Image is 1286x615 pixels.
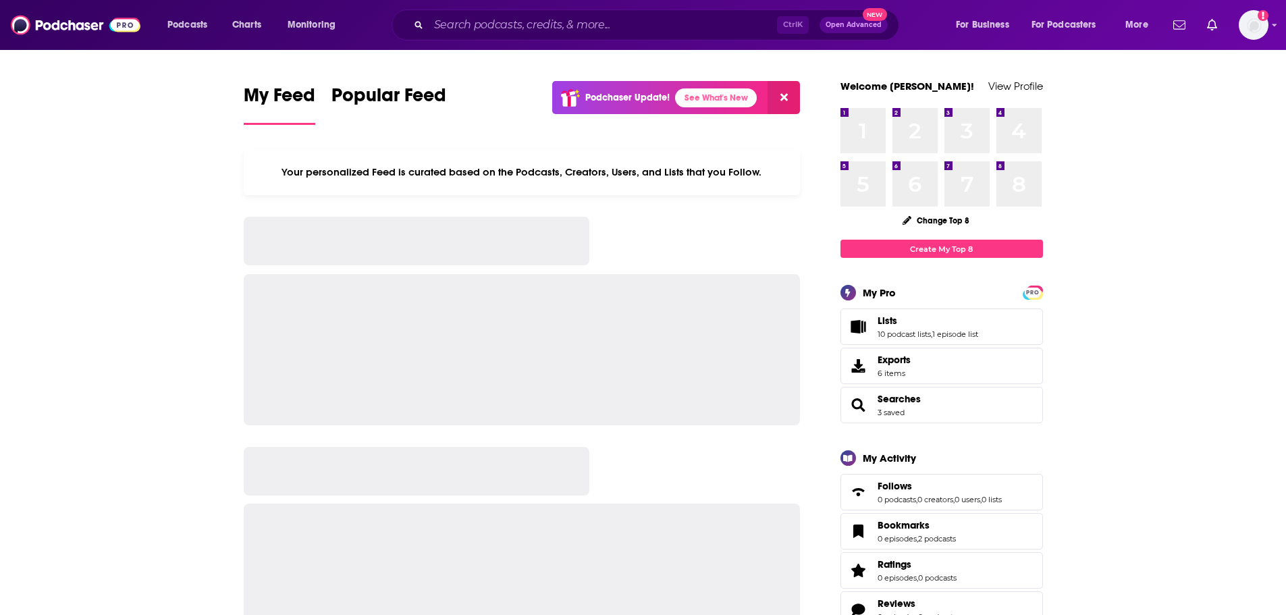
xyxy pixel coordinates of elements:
[840,80,974,92] a: Welcome [PERSON_NAME]!
[878,480,912,492] span: Follows
[878,495,916,504] a: 0 podcasts
[331,84,446,125] a: Popular Feed
[244,149,801,195] div: Your personalized Feed is curated based on the Podcasts, Creators, Users, and Lists that you Follow.
[244,84,315,115] span: My Feed
[840,240,1043,258] a: Create My Top 8
[863,286,896,299] div: My Pro
[1202,14,1223,36] a: Show notifications dropdown
[1125,16,1148,34] span: More
[982,495,1002,504] a: 0 lists
[878,597,915,610] span: Reviews
[223,14,269,36] a: Charts
[826,22,882,28] span: Open Advanced
[1032,16,1096,34] span: For Podcasters
[878,354,911,366] span: Exports
[916,495,917,504] span: ,
[878,480,1002,492] a: Follows
[840,387,1043,423] span: Searches
[278,14,353,36] button: open menu
[878,408,905,417] a: 3 saved
[820,17,888,33] button: Open AdvancedNew
[840,348,1043,384] a: Exports
[11,12,140,38] img: Podchaser - Follow, Share and Rate Podcasts
[244,84,315,125] a: My Feed
[980,495,982,504] span: ,
[956,16,1009,34] span: For Business
[404,9,912,41] div: Search podcasts, credits, & more...
[167,16,207,34] span: Podcasts
[1168,14,1191,36] a: Show notifications dropdown
[878,558,911,570] span: Ratings
[675,88,757,107] a: See What's New
[878,534,917,543] a: 0 episodes
[946,14,1026,36] button: open menu
[840,552,1043,589] span: Ratings
[988,80,1043,92] a: View Profile
[845,522,872,541] a: Bookmarks
[878,393,921,405] a: Searches
[878,315,978,327] a: Lists
[1239,10,1268,40] img: User Profile
[845,356,872,375] span: Exports
[585,92,670,103] p: Podchaser Update!
[878,329,931,339] a: 10 podcast lists
[955,495,980,504] a: 0 users
[1258,10,1268,21] svg: Add a profile image
[845,396,872,415] a: Searches
[878,519,956,531] a: Bookmarks
[878,519,930,531] span: Bookmarks
[845,561,872,580] a: Ratings
[863,452,916,464] div: My Activity
[1116,14,1165,36] button: open menu
[1025,287,1041,297] a: PRO
[1239,10,1268,40] span: Logged in as gabrielle.gantz
[158,14,225,36] button: open menu
[863,8,887,21] span: New
[917,534,918,543] span: ,
[932,329,978,339] a: 1 episode list
[878,369,911,378] span: 6 items
[917,573,918,583] span: ,
[331,84,446,115] span: Popular Feed
[232,16,261,34] span: Charts
[894,212,978,229] button: Change Top 8
[777,16,809,34] span: Ctrl K
[878,558,957,570] a: Ratings
[878,573,917,583] a: 0 episodes
[878,315,897,327] span: Lists
[917,495,953,504] a: 0 creators
[429,14,777,36] input: Search podcasts, credits, & more...
[953,495,955,504] span: ,
[1239,10,1268,40] button: Show profile menu
[1025,288,1041,298] span: PRO
[1023,14,1116,36] button: open menu
[840,309,1043,345] span: Lists
[845,483,872,502] a: Follows
[878,597,957,610] a: Reviews
[288,16,336,34] span: Monitoring
[918,534,956,543] a: 2 podcasts
[840,513,1043,550] span: Bookmarks
[931,329,932,339] span: ,
[840,474,1043,510] span: Follows
[918,573,957,583] a: 0 podcasts
[845,317,872,336] a: Lists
